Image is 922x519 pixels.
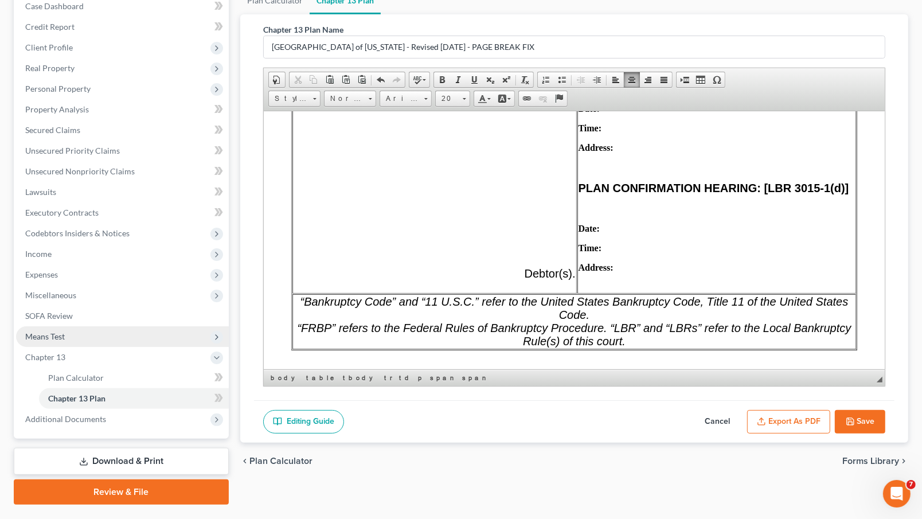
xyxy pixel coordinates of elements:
[39,388,229,409] a: Chapter 13 Plan
[519,91,535,106] a: Link
[354,72,370,87] a: Paste from Word
[656,72,672,87] a: Justify
[268,91,321,107] a: Styles
[482,72,498,87] a: Subscript
[677,72,693,87] a: Insert Page Break for Printing
[709,72,725,87] a: Insert Special Character
[25,104,89,114] span: Property Analysis
[25,270,58,279] span: Expenses
[39,368,229,388] a: Plan Calculator
[264,36,885,58] input: Enter name...
[416,372,427,384] a: p element
[25,228,130,238] span: Codebtors Insiders & Notices
[16,306,229,326] a: SOFA Review
[498,72,514,87] a: Superscript
[380,91,420,106] span: Arial
[435,91,470,107] a: 20
[640,72,656,87] a: Align Right
[25,166,135,176] span: Unsecured Nonpriority Claims
[25,290,76,300] span: Miscellaneous
[16,141,229,161] a: Unsecured Priority Claims
[589,72,605,87] a: Increase Indent
[466,72,482,87] a: Underline
[37,184,585,210] span: “Bankruptcy Code” and “11 U.S.C.” refer to the United States Bankruptcy Code, Title 11 of the Uni...
[341,372,381,384] a: tbody element
[460,372,491,384] a: span element
[624,72,640,87] a: Center
[535,91,551,106] a: Unlink
[25,63,75,73] span: Real Property
[747,410,830,434] button: Export as PDF
[25,311,73,321] span: SOFA Review
[25,414,106,424] span: Additional Documents
[249,456,312,466] span: Plan Calculator
[835,410,885,434] button: Save
[240,456,312,466] button: chevron_left Plan Calculator
[382,372,396,384] a: tr element
[538,72,554,87] a: Insert/Remove Numbered List
[436,91,459,106] span: 20
[517,72,533,87] a: Remove Format
[25,331,65,341] span: Means Test
[25,352,65,362] span: Chapter 13
[397,372,415,384] a: td element
[16,182,229,202] a: Lawsuits
[48,393,106,403] span: Chapter 13 Plan
[907,480,916,489] span: 7
[315,132,338,142] strong: Time:
[474,91,494,106] a: Text Color
[573,72,589,87] a: Decrease Indent
[304,372,339,384] a: table element
[842,456,908,466] button: Forms Library chevron_right
[263,24,343,36] label: Chapter 13 Plan Name
[16,99,229,120] a: Property Analysis
[306,72,322,87] a: Copy
[25,146,120,155] span: Unsecured Priority Claims
[434,72,450,87] a: Bold
[16,161,229,182] a: Unsecured Nonpriority Claims
[899,456,908,466] i: chevron_right
[263,410,344,434] a: Editing Guide
[16,202,229,223] a: Executory Contracts
[322,72,338,87] a: Paste
[14,448,229,475] a: Download & Print
[25,249,52,259] span: Income
[338,72,354,87] a: Paste as plain text
[240,456,249,466] i: chevron_left
[25,22,75,32] span: Credit Report
[269,91,309,106] span: Styles
[409,72,429,87] a: Spell Checker
[25,187,56,197] span: Lawsuits
[264,111,885,369] iframe: Rich Text Editor, document-ckeditor
[25,84,91,93] span: Personal Property
[25,208,99,217] span: Executory Contracts
[389,72,405,87] a: Redo
[883,480,911,508] iframe: Intercom live chat
[692,410,743,434] button: Cancel
[380,91,432,107] a: Arial
[290,72,306,87] a: Cut
[269,72,285,87] a: Document Properties
[14,479,229,505] a: Review & File
[608,72,624,87] a: Align Left
[842,456,899,466] span: Forms Library
[373,72,389,87] a: Undo
[428,372,459,384] a: span element
[324,91,376,107] a: Normal
[16,120,229,141] a: Secured Claims
[693,72,709,87] a: Table
[551,91,567,106] a: Anchor
[494,91,514,106] a: Background Color
[268,372,303,384] a: body element
[877,377,882,383] span: Resize
[325,91,365,106] span: Normal
[554,72,570,87] a: Insert/Remove Bulleted List
[25,1,84,11] span: Case Dashboard
[315,112,336,122] strong: Date:
[16,17,229,37] a: Credit Report
[34,210,588,236] span: “FRBP” refers to the Federal Rules of Bankruptcy Procedure. “LBR” and “LBRs” refer to the Local B...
